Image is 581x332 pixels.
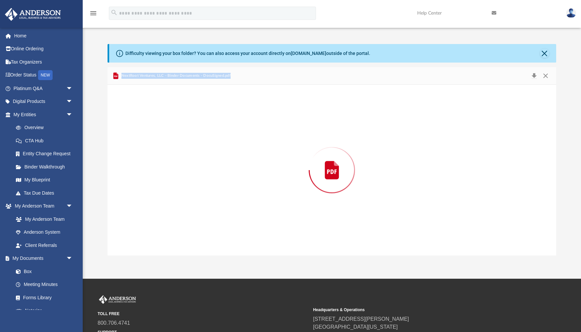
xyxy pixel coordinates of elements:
a: menu [89,13,97,17]
a: Online Ordering [5,42,83,56]
a: Tax Due Dates [9,186,83,200]
a: Entity Change Request [9,147,83,161]
a: Client Referrals [9,239,79,252]
img: Anderson Advisors Platinum Portal [98,295,137,304]
img: Anderson Advisors Platinum Portal [3,8,63,21]
a: Notarize [9,304,79,317]
span: arrow_drop_down [66,200,79,213]
a: Overview [9,121,83,134]
span: arrow_drop_down [66,95,79,109]
button: Close [540,71,552,80]
a: My Documentsarrow_drop_down [5,252,79,265]
a: Binder Walkthrough [9,160,83,173]
i: search [111,9,118,16]
a: Anderson System [9,226,79,239]
button: Close [540,49,549,58]
a: CTA Hub [9,134,83,147]
span: arrow_drop_down [66,108,79,121]
a: Digital Productsarrow_drop_down [5,95,83,108]
a: [DOMAIN_NAME] [291,51,326,56]
span: arrow_drop_down [66,252,79,265]
small: Headquarters & Operations [313,307,524,313]
div: Preview [108,67,556,256]
small: TOLL FREE [98,311,308,317]
a: Meeting Minutes [9,278,79,291]
span: NextRoot Ventures, LLC - Binder Documents - DocuSigned.pdf [120,73,231,79]
a: My Blueprint [9,173,79,187]
span: arrow_drop_down [66,82,79,95]
div: Difficulty viewing your box folder? You can also access your account directly on outside of the p... [125,50,370,57]
a: Box [9,265,76,278]
a: My Anderson Teamarrow_drop_down [5,200,79,213]
div: NEW [38,70,53,80]
a: Tax Organizers [5,55,83,69]
a: My Anderson Team [9,213,76,226]
a: [GEOGRAPHIC_DATA][US_STATE] [313,324,398,330]
a: [STREET_ADDRESS][PERSON_NAME] [313,316,409,322]
a: Order StatusNEW [5,69,83,82]
a: My Entitiesarrow_drop_down [5,108,83,121]
a: Home [5,29,83,42]
img: User Pic [566,8,576,18]
a: 800.706.4741 [98,320,130,326]
button: Download [528,71,540,80]
a: Forms Library [9,291,76,304]
a: Platinum Q&Aarrow_drop_down [5,82,83,95]
i: menu [89,9,97,17]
